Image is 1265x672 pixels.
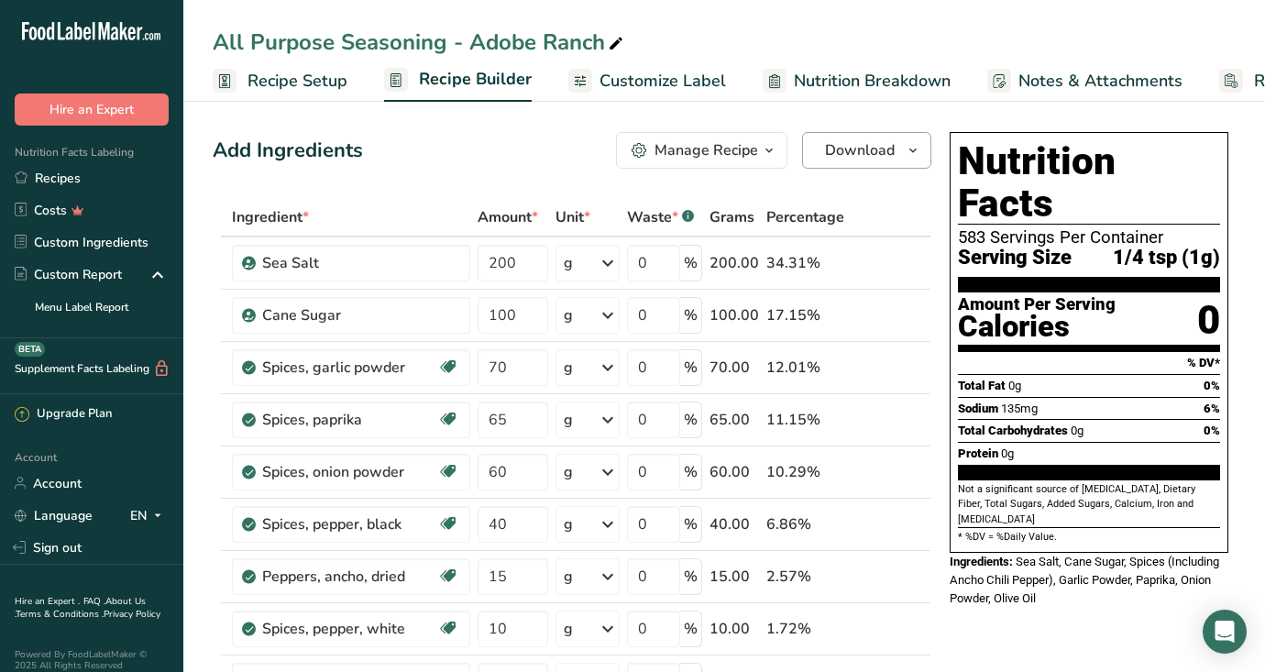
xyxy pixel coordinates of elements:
[262,357,437,379] div: Spices, garlic powder
[709,513,759,535] div: 40.00
[16,608,104,621] a: Terms & Conditions .
[1018,69,1182,94] span: Notes & Attachments
[262,304,459,326] div: Cane Sugar
[1001,402,1038,415] span: 135mg
[247,69,347,94] span: Recipe Setup
[616,132,787,169] button: Manage Recipe
[825,139,895,161] span: Download
[104,608,160,621] a: Privacy Policy
[709,461,759,483] div: 60.00
[958,446,998,460] span: Protein
[262,409,437,431] div: Spices, paprika
[1204,402,1220,415] span: 6%
[599,69,726,94] span: Customize Label
[958,247,1072,270] span: Serving Size
[958,379,1006,392] span: Total Fat
[564,461,573,483] div: g
[958,228,1220,247] div: 583 Servings Per Container
[950,555,1013,568] span: Ingredients:
[564,409,573,431] div: g
[1113,247,1220,270] span: 1/4 tsp (1g)
[766,304,844,326] div: 17.15%
[958,314,1116,340] div: Calories
[709,618,759,640] div: 10.00
[1204,424,1220,437] span: 0%
[262,566,437,588] div: Peppers, ancho, dried
[262,252,459,274] div: Sea Salt
[478,206,538,228] span: Amount
[794,69,951,94] span: Nutrition Breakdown
[384,59,532,103] a: Recipe Builder
[15,595,80,608] a: Hire an Expert .
[709,566,759,588] div: 15.00
[15,405,112,424] div: Upgrade Plan
[213,26,627,59] div: All Purpose Seasoning - Adobe Ranch
[654,139,758,161] div: Manage Recipe
[262,461,437,483] div: Spices, onion powder
[709,304,759,326] div: 100.00
[1197,296,1220,345] div: 0
[709,409,759,431] div: 65.00
[15,265,122,284] div: Custom Report
[958,424,1068,437] span: Total Carbohydrates
[958,352,1220,374] section: % DV*
[130,504,169,526] div: EN
[766,206,844,228] span: Percentage
[564,252,573,274] div: g
[958,527,1220,545] section: * %DV = %Daily Value.
[709,252,759,274] div: 200.00
[627,206,694,228] div: Waste
[766,618,844,640] div: 1.72%
[83,595,105,608] a: FAQ .
[1204,379,1220,392] span: 0%
[1008,379,1021,392] span: 0g
[950,555,1219,604] span: Sea Salt, Cane Sugar, Spices (Including Ancho Chili Pepper), Garlic Powder, Paprika, Onion Powder...
[15,342,45,357] div: BETA
[15,94,169,126] button: Hire an Expert
[958,402,998,415] span: Sodium
[564,566,573,588] div: g
[564,513,573,535] div: g
[15,595,146,621] a: About Us .
[262,618,437,640] div: Spices, pepper, white
[15,649,169,671] div: Powered By FoodLabelMaker © 2025 All Rights Reserved
[564,357,573,379] div: g
[763,61,951,102] a: Nutrition Breakdown
[766,409,844,431] div: 11.15%
[709,357,759,379] div: 70.00
[766,252,844,274] div: 34.31%
[1001,446,1014,460] span: 0g
[555,206,590,228] span: Unit
[766,461,844,483] div: 10.29%
[958,482,1220,527] section: Not a significant source of [MEDICAL_DATA], Dietary Fiber, Total Sugars, Added Sugars, Calcium, I...
[709,206,754,228] span: Grams
[15,500,93,532] a: Language
[564,304,573,326] div: g
[1071,424,1083,437] span: 0g
[568,61,726,102] a: Customize Label
[213,61,347,102] a: Recipe Setup
[232,206,309,228] span: Ingredient
[419,67,532,92] span: Recipe Builder
[802,132,931,169] button: Download
[262,513,437,535] div: Spices, pepper, black
[987,61,1182,102] a: Notes & Attachments
[564,618,573,640] div: g
[958,140,1220,225] h1: Nutrition Facts
[766,513,844,535] div: 6.86%
[213,136,363,166] div: Add Ingredients
[766,566,844,588] div: 2.57%
[766,357,844,379] div: 12.01%
[1203,610,1247,654] div: Open Intercom Messenger
[958,296,1116,314] div: Amount Per Serving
